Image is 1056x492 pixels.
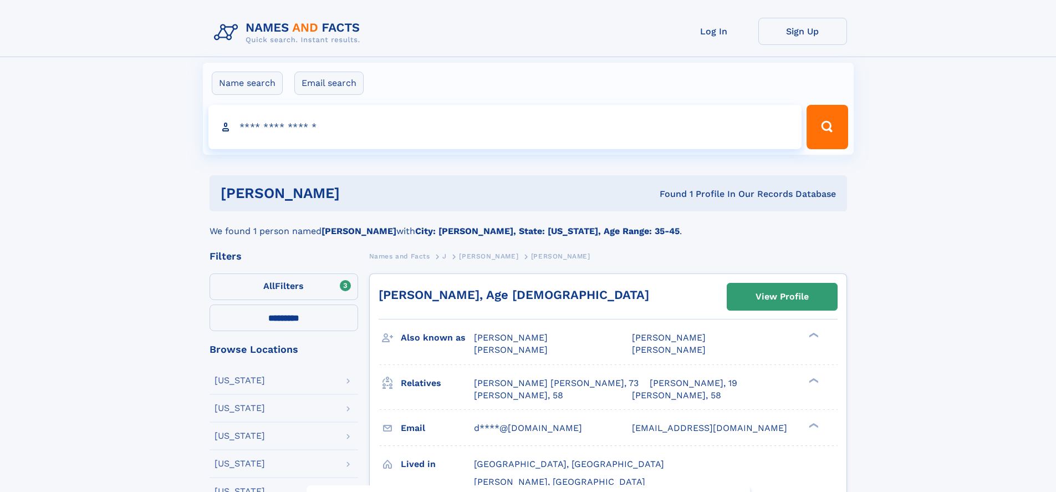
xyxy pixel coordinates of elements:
[379,288,649,302] a: [PERSON_NAME], Age [DEMOGRAPHIC_DATA]
[215,404,265,413] div: [US_STATE]
[401,419,474,438] h3: Email
[322,226,396,236] b: [PERSON_NAME]
[806,332,819,339] div: ❯
[807,105,848,149] button: Search Button
[210,251,358,261] div: Filters
[210,211,847,238] div: We found 1 person named with .
[208,105,802,149] input: search input
[474,377,639,389] a: [PERSON_NAME] [PERSON_NAME], 73
[221,186,500,200] h1: [PERSON_NAME]
[474,332,548,343] span: [PERSON_NAME]
[474,459,664,469] span: [GEOGRAPHIC_DATA], [GEOGRAPHIC_DATA]
[499,188,836,200] div: Found 1 Profile In Our Records Database
[215,432,265,440] div: [US_STATE]
[212,72,283,95] label: Name search
[474,389,563,402] a: [PERSON_NAME], 58
[215,459,265,468] div: [US_STATE]
[806,422,819,429] div: ❯
[474,344,548,355] span: [PERSON_NAME]
[215,376,265,385] div: [US_STATE]
[210,18,369,48] img: Logo Names and Facts
[401,455,474,474] h3: Lived in
[369,249,430,263] a: Names and Facts
[459,249,518,263] a: [PERSON_NAME]
[401,328,474,347] h3: Also known as
[632,332,706,343] span: [PERSON_NAME]
[294,72,364,95] label: Email search
[806,377,819,384] div: ❯
[632,423,787,433] span: [EMAIL_ADDRESS][DOMAIN_NAME]
[758,18,847,45] a: Sign Up
[670,18,758,45] a: Log In
[531,252,590,260] span: [PERSON_NAME]
[415,226,680,236] b: City: [PERSON_NAME], State: [US_STATE], Age Range: 35-45
[263,281,275,291] span: All
[442,252,447,260] span: J
[459,252,518,260] span: [PERSON_NAME]
[442,249,447,263] a: J
[756,284,809,310] div: View Profile
[632,389,721,402] a: [PERSON_NAME], 58
[210,344,358,354] div: Browse Locations
[650,377,737,389] a: [PERSON_NAME], 19
[210,273,358,300] label: Filters
[727,283,837,310] a: View Profile
[401,374,474,393] h3: Relatives
[632,344,706,355] span: [PERSON_NAME]
[474,476,645,487] span: [PERSON_NAME], [GEOGRAPHIC_DATA]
